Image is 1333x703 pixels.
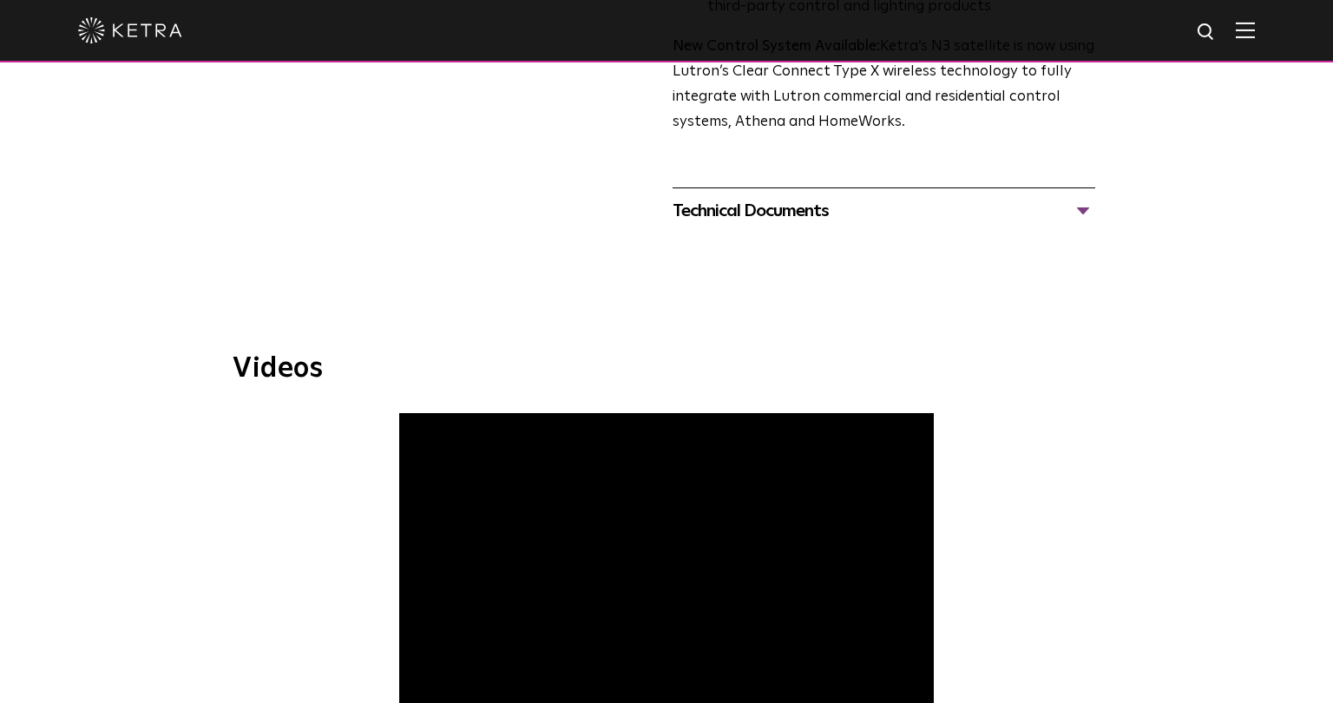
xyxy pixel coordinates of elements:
h3: Videos [233,355,1100,383]
div: Technical Documents [673,197,1095,225]
img: ketra-logo-2019-white [78,17,182,43]
img: search icon [1196,22,1218,43]
p: Ketra’s N3 satellite is now using Lutron’s Clear Connect Type X wireless technology to fully inte... [673,35,1095,135]
img: Hamburger%20Nav.svg [1236,22,1255,38]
